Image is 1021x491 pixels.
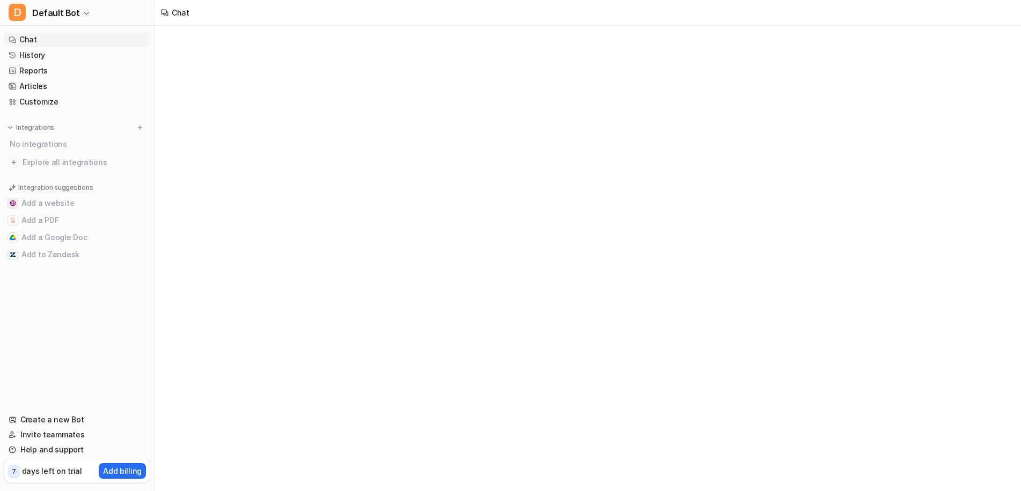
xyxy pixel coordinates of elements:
[9,157,19,168] img: explore all integrations
[4,155,150,170] a: Explore all integrations
[32,5,80,20] span: Default Bot
[10,217,16,224] img: Add a PDF
[18,183,93,192] p: Integration suggestions
[4,32,150,47] a: Chat
[4,212,150,229] button: Add a PDFAdd a PDF
[4,94,150,109] a: Customize
[10,234,16,241] img: Add a Google Doc
[6,135,150,153] div: No integrations
[4,229,150,246] button: Add a Google DocAdd a Google Doc
[4,246,150,263] button: Add to ZendeskAdd to Zendesk
[9,4,26,21] span: D
[4,48,150,63] a: History
[4,195,150,212] button: Add a websiteAdd a website
[136,124,144,131] img: menu_add.svg
[99,463,146,479] button: Add billing
[4,442,150,457] a: Help and support
[4,122,57,133] button: Integrations
[10,200,16,206] img: Add a website
[23,154,145,171] span: Explore all integrations
[103,465,142,477] p: Add billing
[6,124,14,131] img: expand menu
[12,467,16,477] p: 7
[16,123,54,132] p: Integrations
[4,79,150,94] a: Articles
[4,412,150,427] a: Create a new Bot
[4,427,150,442] a: Invite teammates
[4,63,150,78] a: Reports
[10,251,16,258] img: Add to Zendesk
[22,465,82,477] p: days left on trial
[172,7,189,18] div: Chat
